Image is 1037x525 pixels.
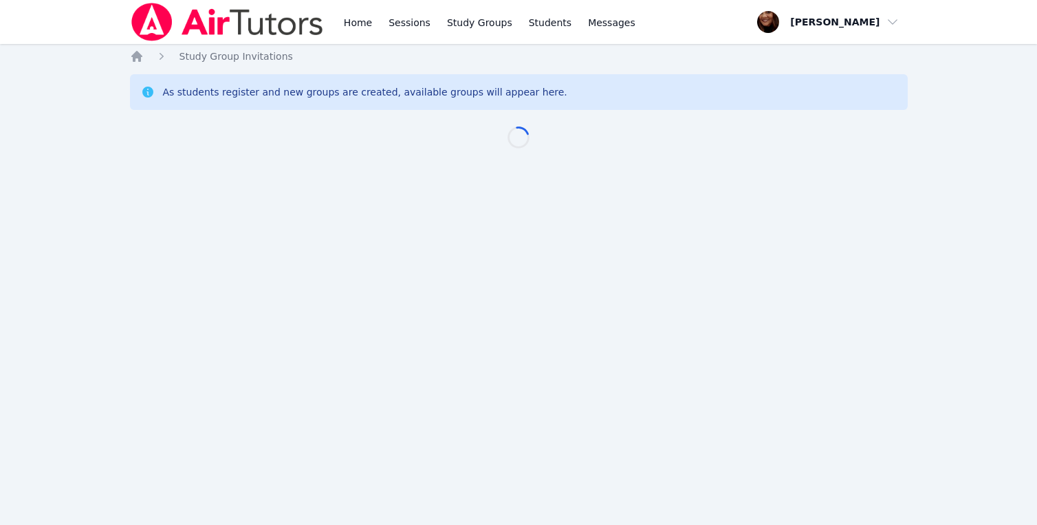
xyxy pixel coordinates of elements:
a: Study Group Invitations [179,49,293,63]
div: As students register and new groups are created, available groups will appear here. [163,85,567,99]
span: Messages [588,16,635,30]
span: Study Group Invitations [179,51,293,62]
img: Air Tutors [130,3,325,41]
nav: Breadcrumb [130,49,908,63]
